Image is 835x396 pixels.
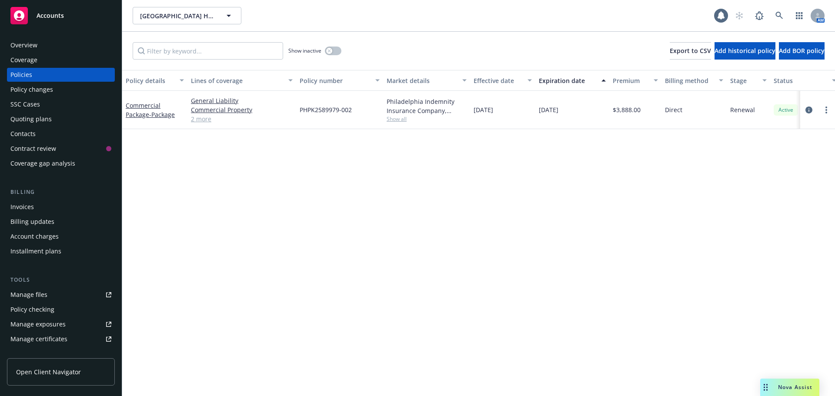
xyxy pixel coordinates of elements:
div: Contacts [10,127,36,141]
a: Contacts [7,127,115,141]
a: Manage claims [7,347,115,361]
span: Export to CSV [670,47,711,55]
div: Invoices [10,200,34,214]
a: Billing updates [7,215,115,229]
span: [DATE] [474,105,493,114]
button: Add historical policy [715,42,775,60]
span: [DATE] [539,105,558,114]
a: Commercial Property [191,105,293,114]
div: Billing updates [10,215,54,229]
a: Start snowing [731,7,748,24]
button: Policy number [296,70,383,91]
div: Overview [10,38,37,52]
button: [GEOGRAPHIC_DATA] HOA [133,7,241,24]
a: Policy checking [7,303,115,316]
div: Philadelphia Indemnity Insurance Company, [GEOGRAPHIC_DATA] Insurance Companies [387,97,467,115]
span: Add historical policy [715,47,775,55]
div: SSC Cases [10,97,40,111]
div: Account charges [10,230,59,243]
button: Stage [727,70,770,91]
a: Installment plans [7,244,115,258]
span: Direct [665,105,682,114]
button: Premium [609,70,661,91]
button: Policy details [122,70,187,91]
span: PHPK2589979-002 [300,105,352,114]
div: Policy details [126,76,174,85]
div: Policy changes [10,83,53,97]
a: circleInformation [804,105,814,115]
div: Billing method [665,76,714,85]
span: - Package [149,110,175,119]
button: Export to CSV [670,42,711,60]
button: Lines of coverage [187,70,296,91]
span: Nova Assist [778,383,812,391]
a: SSC Cases [7,97,115,111]
span: Renewal [730,105,755,114]
span: Active [777,106,795,114]
div: Stage [730,76,757,85]
span: [GEOGRAPHIC_DATA] HOA [140,11,215,20]
a: more [821,105,832,115]
button: Effective date [470,70,535,91]
a: Invoices [7,200,115,214]
button: Nova Assist [760,379,819,396]
a: Overview [7,38,115,52]
a: Switch app [791,7,808,24]
a: Commercial Package [126,101,175,119]
div: Status [774,76,827,85]
a: Policy changes [7,83,115,97]
div: Contract review [10,142,56,156]
span: Open Client Navigator [16,367,81,376]
span: Accounts [37,12,64,19]
a: Manage certificates [7,332,115,346]
div: Lines of coverage [191,76,283,85]
div: Expiration date [539,76,596,85]
div: Policy number [300,76,370,85]
div: Drag to move [760,379,771,396]
span: Add BOR policy [779,47,825,55]
div: Manage files [10,288,47,302]
span: $3,888.00 [613,105,641,114]
button: Market details [383,70,470,91]
div: Manage certificates [10,332,67,346]
a: Manage exposures [7,317,115,331]
span: Show all [387,115,467,123]
a: 2 more [191,114,293,123]
div: Manage claims [10,347,54,361]
div: Coverage gap analysis [10,156,75,170]
div: Manage exposures [10,317,66,331]
a: Manage files [7,288,115,302]
button: Expiration date [535,70,609,91]
a: Coverage [7,53,115,67]
div: Market details [387,76,457,85]
a: Contract review [7,142,115,156]
a: Policies [7,68,115,82]
a: Account charges [7,230,115,243]
input: Filter by keyword... [133,42,283,60]
button: Add BOR policy [779,42,825,60]
button: Billing method [661,70,727,91]
a: Quoting plans [7,112,115,126]
span: Show inactive [288,47,321,54]
div: Tools [7,276,115,284]
div: Effective date [474,76,522,85]
div: Policy checking [10,303,54,316]
a: Report a Bug [751,7,768,24]
div: Installment plans [10,244,61,258]
a: General Liability [191,96,293,105]
div: Quoting plans [10,112,52,126]
div: Premium [613,76,648,85]
a: Search [771,7,788,24]
a: Accounts [7,3,115,28]
div: Billing [7,188,115,196]
div: Coverage [10,53,37,67]
div: Policies [10,68,32,82]
a: Coverage gap analysis [7,156,115,170]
